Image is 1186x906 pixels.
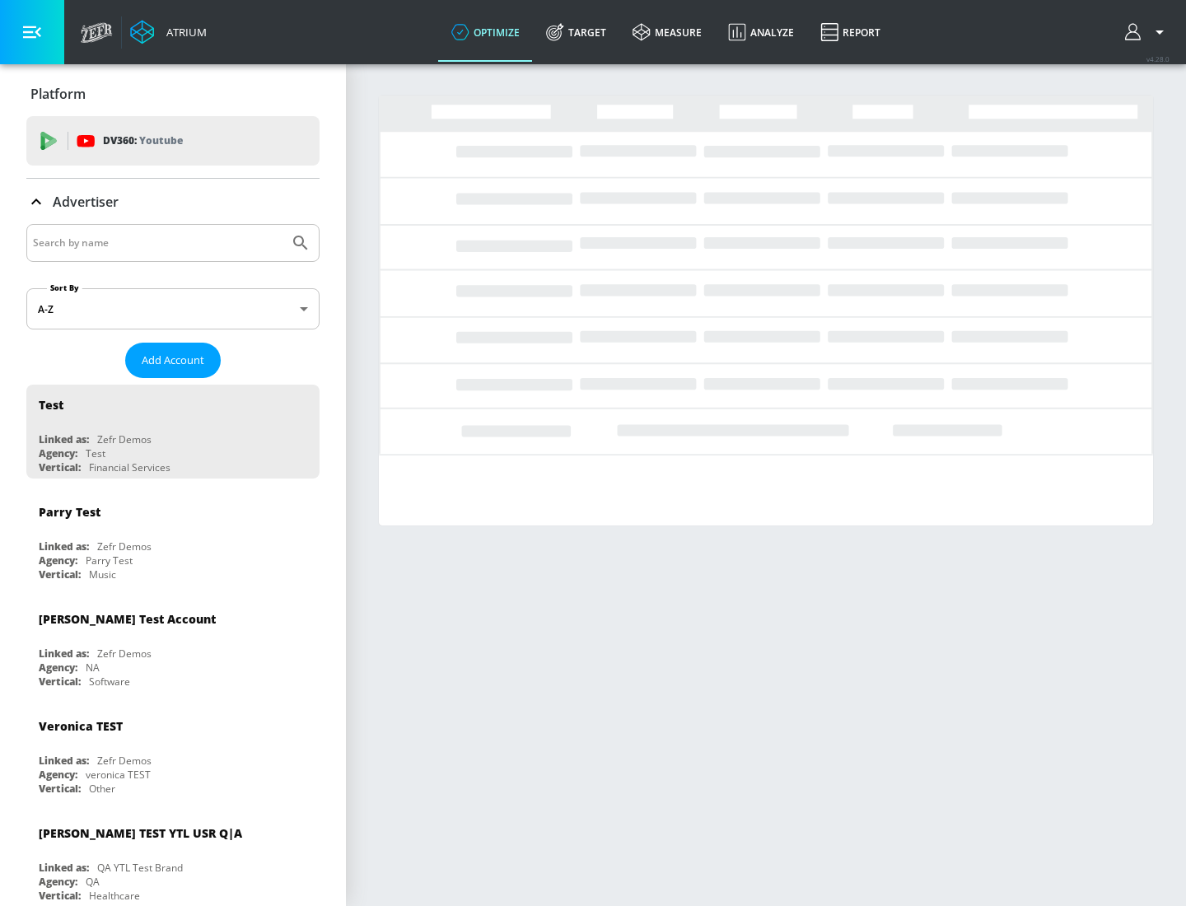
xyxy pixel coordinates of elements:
[39,446,77,460] div: Agency:
[26,288,320,329] div: A-Z
[142,351,204,370] span: Add Account
[97,754,152,768] div: Zefr Demos
[97,432,152,446] div: Zefr Demos
[86,875,100,889] div: QA
[26,385,320,479] div: TestLinked as:Zefr DemosAgency:TestVertical:Financial Services
[39,754,89,768] div: Linked as:
[86,553,133,567] div: Parry Test
[39,567,81,581] div: Vertical:
[97,647,152,661] div: Zefr Demos
[103,132,183,150] p: DV360:
[86,446,105,460] div: Test
[39,768,77,782] div: Agency:
[125,343,221,378] button: Add Account
[39,782,81,796] div: Vertical:
[26,706,320,800] div: Veronica TESTLinked as:Zefr DemosAgency:veronica TESTVertical:Other
[160,25,207,40] div: Atrium
[139,132,183,149] p: Youtube
[89,567,116,581] div: Music
[47,283,82,293] label: Sort By
[39,611,216,627] div: [PERSON_NAME] Test Account
[39,718,123,734] div: Veronica TEST
[39,661,77,675] div: Agency:
[39,889,81,903] div: Vertical:
[39,539,89,553] div: Linked as:
[39,504,100,520] div: Parry Test
[89,460,170,474] div: Financial Services
[39,861,89,875] div: Linked as:
[97,539,152,553] div: Zefr Demos
[26,492,320,586] div: Parry TestLinked as:Zefr DemosAgency:Parry TestVertical:Music
[715,2,807,62] a: Analyze
[39,875,77,889] div: Agency:
[26,599,320,693] div: [PERSON_NAME] Test AccountLinked as:Zefr DemosAgency:NAVertical:Software
[807,2,894,62] a: Report
[130,20,207,44] a: Atrium
[33,232,282,254] input: Search by name
[26,116,320,166] div: DV360: Youtube
[89,889,140,903] div: Healthcare
[26,71,320,117] div: Platform
[86,661,100,675] div: NA
[1146,54,1170,63] span: v 4.28.0
[39,675,81,689] div: Vertical:
[89,782,115,796] div: Other
[30,85,86,103] p: Platform
[39,397,63,413] div: Test
[97,861,183,875] div: QA YTL Test Brand
[89,675,130,689] div: Software
[619,2,715,62] a: measure
[39,460,81,474] div: Vertical:
[39,553,77,567] div: Agency:
[86,768,151,782] div: veronica TEST
[39,432,89,446] div: Linked as:
[53,193,119,211] p: Advertiser
[533,2,619,62] a: Target
[438,2,533,62] a: optimize
[39,825,242,841] div: [PERSON_NAME] TEST YTL USR Q|A
[39,647,89,661] div: Linked as:
[26,179,320,225] div: Advertiser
